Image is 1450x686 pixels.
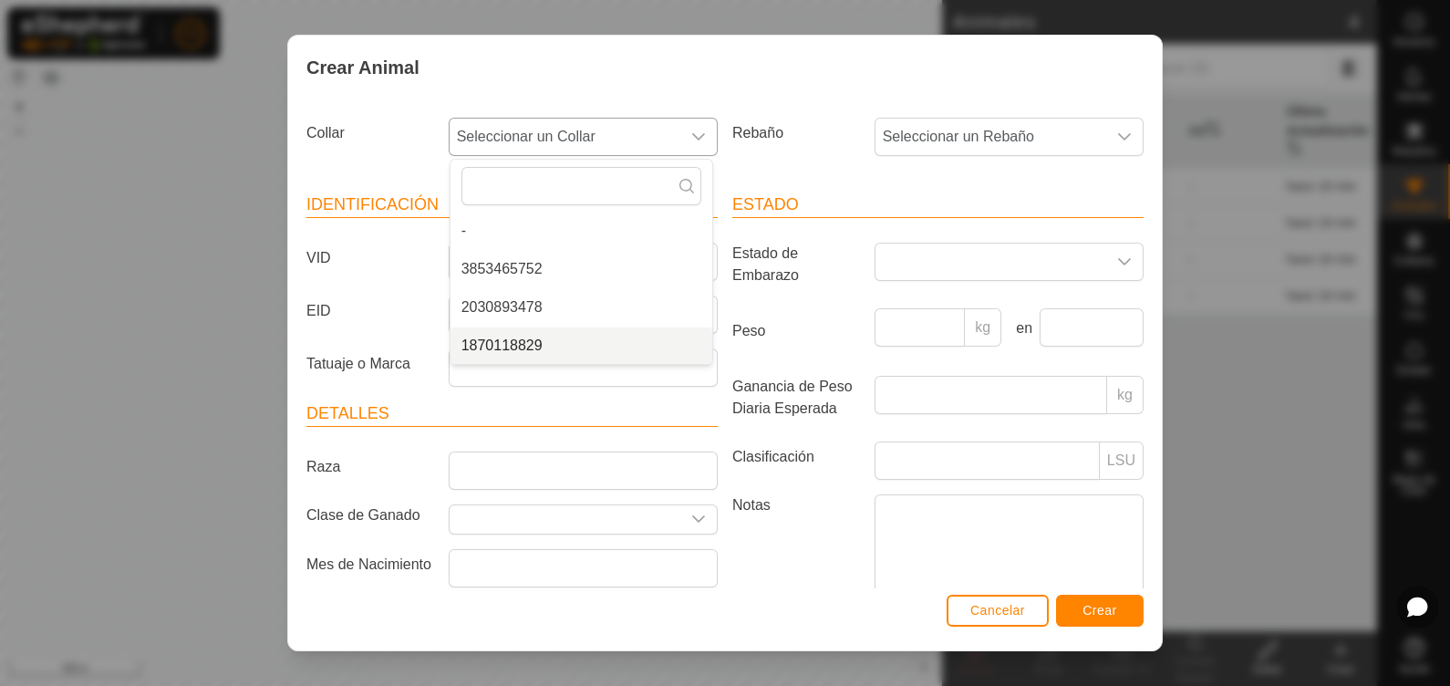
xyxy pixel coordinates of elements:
label: EID [299,296,441,327]
div: dropdown trigger [680,119,717,155]
button: Crear [1056,595,1144,627]
span: - [461,220,466,242]
p-inputgroup-addon: kg [965,308,1001,347]
label: Rebaño [725,118,867,149]
label: Estado de Embarazo [725,243,867,286]
label: Raza [299,452,441,483]
div: dropdown trigger [1106,119,1143,155]
header: Estado [732,192,1144,218]
span: Cancelar [970,603,1025,618]
label: Clasificación [725,442,867,473]
span: Seleccionar un Collar [450,119,680,155]
ul: Option List [451,213,712,364]
li: 2030893478 [451,289,712,326]
span: 2030893478 [461,296,543,318]
label: Peso [725,308,867,354]
li: - [451,213,712,249]
span: Crear [1082,603,1117,618]
p-inputgroup-addon: kg [1107,376,1144,414]
div: dropdown trigger [1106,244,1143,280]
span: 3853465752 [461,258,543,280]
label: VID [299,243,441,274]
header: Identificación [306,192,718,218]
label: Mes de Nacimiento [299,549,441,580]
div: dropdown trigger [680,505,717,534]
header: Detalles [306,401,718,427]
button: Cancelar [947,595,1049,627]
label: Clase de Ganado [299,504,441,527]
li: 1870118829 [451,327,712,364]
label: Ganancia de Peso Diaria Esperada [725,376,867,420]
span: Seleccionar un Rebaño [875,119,1106,155]
span: 1870118829 [461,335,543,357]
label: en [1009,317,1032,339]
label: Tatuaje o Marca [299,348,441,379]
span: Crear Animal [306,54,419,81]
p-inputgroup-addon: LSU [1100,442,1144,480]
label: Notas [725,494,867,598]
li: 3853465752 [451,251,712,287]
label: Collar [299,118,441,149]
